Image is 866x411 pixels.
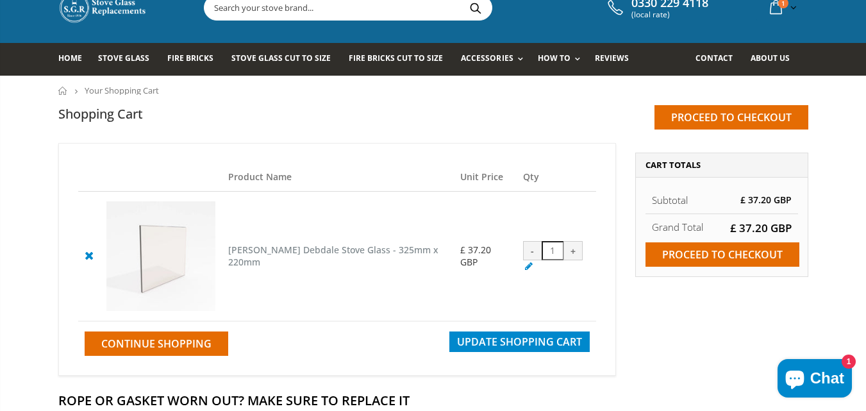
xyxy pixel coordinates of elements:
input: Proceed to checkout [645,242,799,267]
th: Qty [517,163,596,192]
a: Accessories [461,43,529,76]
span: Contact [695,53,733,63]
span: Cart Totals [645,159,701,171]
h1: Shopping Cart [58,105,143,122]
div: - [523,241,542,260]
a: Reviews [595,43,638,76]
span: £ 37.20 GBP [740,194,792,206]
a: About us [751,43,799,76]
a: Home [58,87,68,95]
a: Continue Shopping [85,331,228,356]
button: Update Shopping Cart [449,331,590,352]
span: Fire Bricks Cut To Size [349,53,443,63]
span: Accessories [461,53,513,63]
span: Stove Glass [98,53,149,63]
span: Update Shopping Cart [457,335,582,349]
th: Product Name [222,163,454,192]
a: Home [58,43,92,76]
span: Home [58,53,82,63]
span: £ 37.20 GBP [730,221,792,235]
a: How To [538,43,587,76]
h2: Rope Or Gasket Worn Out? Make Sure To Replace It [58,392,808,409]
span: (local rate) [631,10,708,19]
inbox-online-store-chat: Shopify online store chat [774,359,856,401]
a: Fire Bricks [167,43,223,76]
span: Fire Bricks [167,53,213,63]
div: + [563,241,583,260]
a: [PERSON_NAME] Debdale Stove Glass - 325mm x 220mm [228,244,438,268]
span: How To [538,53,570,63]
span: Reviews [595,53,629,63]
span: Continue Shopping [101,337,212,351]
span: £ 37.20 GBP [460,244,491,267]
img: Burley Debdale Stove Glass - 325mm x 220mm [106,201,216,311]
span: Your Shopping Cart [85,85,159,96]
span: Stove Glass Cut To Size [231,53,331,63]
strong: Grand Total [652,221,703,233]
a: Stove Glass Cut To Size [231,43,340,76]
a: Stove Glass [98,43,159,76]
a: Fire Bricks Cut To Size [349,43,453,76]
th: Unit Price [454,163,516,192]
input: Proceed to checkout [654,105,808,130]
a: Contact [695,43,742,76]
span: About us [751,53,790,63]
span: Subtotal [652,194,688,206]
